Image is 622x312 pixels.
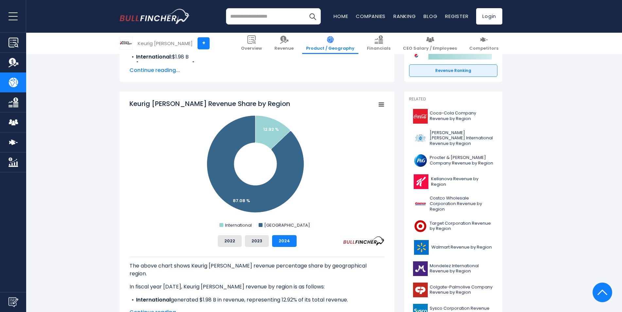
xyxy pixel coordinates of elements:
[120,37,132,49] img: KDP logo
[130,61,385,69] li: $13.37 B
[237,33,266,54] a: Overview
[409,260,497,278] a: Mondelez International Revenue by Region
[412,52,420,60] img: PepsiCo competitors logo
[430,130,493,147] span: [PERSON_NAME] [PERSON_NAME] International Revenue by Region
[430,263,493,274] span: Mondelez International Revenue by Region
[430,155,493,166] span: Procter & [PERSON_NAME] Company Revenue by Region
[264,222,310,228] text: [GEOGRAPHIC_DATA]
[413,197,428,211] img: COST logo
[403,46,457,51] span: CEO Salary / Employees
[423,13,437,20] a: Blog
[120,9,190,24] img: bullfincher logo
[356,13,386,20] a: Companies
[393,13,416,20] a: Ranking
[413,153,428,168] img: PG logo
[413,109,428,124] img: KO logo
[302,33,358,54] a: Product / Geography
[409,238,497,256] a: Walmart Revenue by Region
[130,296,385,304] li: generated $1.98 B in revenue, representing 12.92% of its total revenue.
[363,33,394,54] a: Financials
[120,9,190,24] a: Go to homepage
[138,40,193,47] div: Keurig [PERSON_NAME]
[430,111,493,122] span: Coca-Cola Company Revenue by Region
[465,33,502,54] a: Competitors
[409,96,497,102] p: Related
[409,129,497,148] a: [PERSON_NAME] [PERSON_NAME] International Revenue by Region
[274,46,294,51] span: Revenue
[136,296,171,303] b: International
[130,304,385,312] li: generated $13.37 B in revenue, representing 87.08% of its total revenue.
[409,194,497,214] a: Costco Wholesale Corporation Revenue by Region
[469,46,498,51] span: Competitors
[136,304,195,311] b: [GEOGRAPHIC_DATA]
[409,64,497,77] a: Revenue Ranking
[409,173,497,191] a: Kellanova Revenue by Region
[130,99,290,108] tspan: Keurig [PERSON_NAME] Revenue Share by Region
[130,66,385,74] span: Continue reading...
[430,221,493,232] span: Target Corporation Revenue by Region
[241,46,262,51] span: Overview
[430,196,493,212] span: Costco Wholesale Corporation Revenue by Region
[409,217,497,235] a: Target Corporation Revenue by Region
[136,61,196,68] b: [GEOGRAPHIC_DATA]:
[130,99,385,230] svg: Keurig Dr Pepper's Revenue Share by Region
[225,222,252,228] text: International
[218,235,242,247] button: 2022
[263,126,279,132] text: 12.92 %
[431,245,492,250] span: Walmart Revenue by Region
[413,283,428,297] img: CL logo
[304,8,321,25] button: Search
[245,235,269,247] button: 2023
[130,283,385,291] p: In fiscal year [DATE], Keurig [PERSON_NAME] revenue by region is as follows:
[399,33,461,54] a: CEO Salary / Employees
[306,46,354,51] span: Product / Geography
[430,285,493,296] span: Colgate-Palmolive Company Revenue by Region
[413,174,429,189] img: K logo
[409,107,497,125] a: Coca-Cola Company Revenue by Region
[130,53,385,61] li: $1.98 B
[413,219,428,234] img: TGT logo
[198,37,210,49] a: +
[367,46,390,51] span: Financials
[409,281,497,299] a: Colgate-Palmolive Company Revenue by Region
[413,240,429,255] img: WMT logo
[270,33,298,54] a: Revenue
[413,131,428,146] img: PM logo
[136,53,172,61] b: International:
[413,261,428,276] img: MDLZ logo
[130,262,385,278] p: The above chart shows Keurig [PERSON_NAME] revenue percentage share by geographical region.
[445,13,468,20] a: Register
[233,198,250,204] text: 87.08 %
[272,235,297,247] button: 2024
[431,176,493,187] span: Kellanova Revenue by Region
[409,151,497,169] a: Procter & [PERSON_NAME] Company Revenue by Region
[476,8,502,25] a: Login
[334,13,348,20] a: Home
